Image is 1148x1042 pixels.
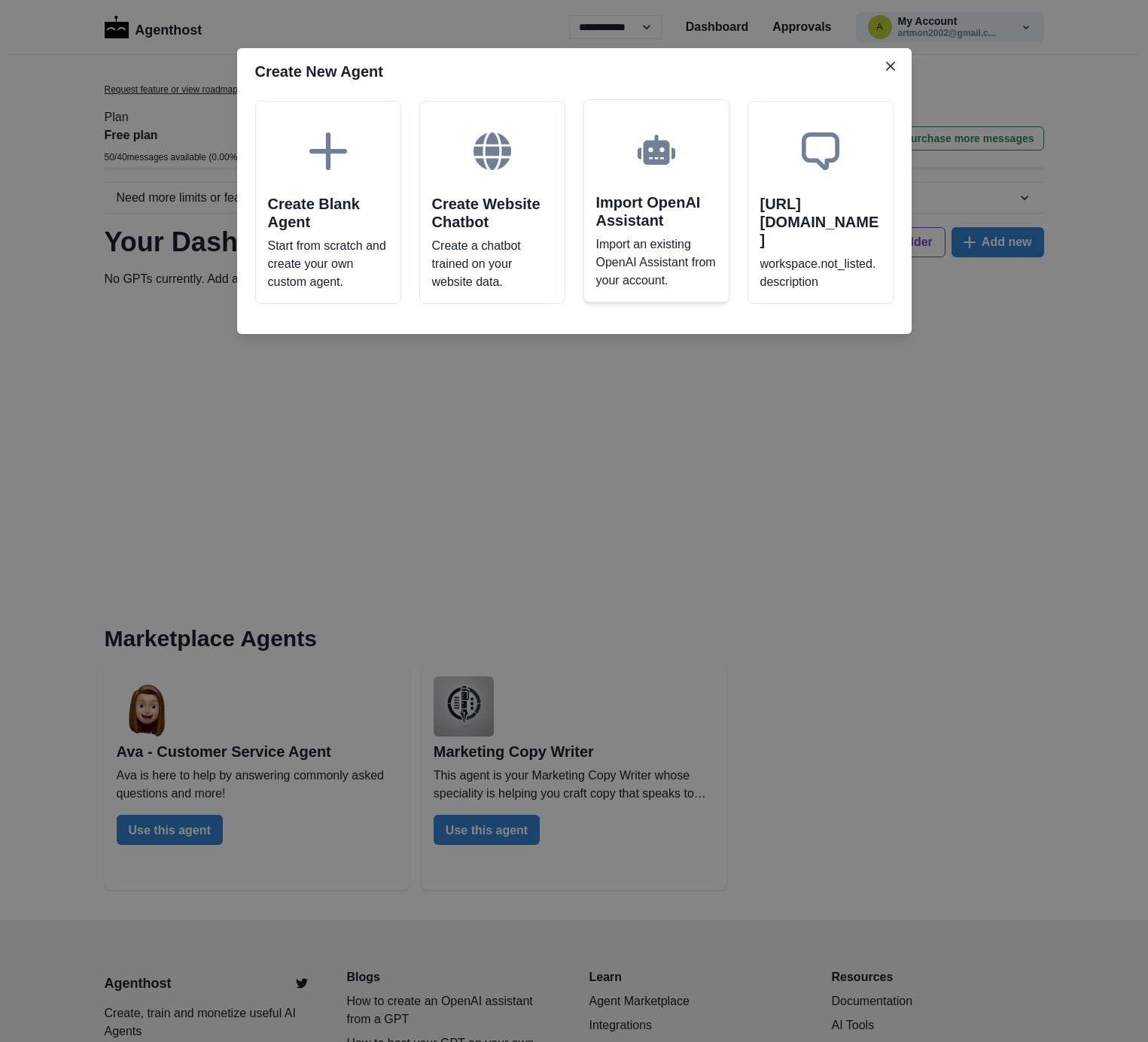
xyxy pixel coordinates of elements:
[237,48,912,95] header: Create New Agent
[268,195,388,231] h2: Create Blank Agent
[596,235,717,290] p: Import an existing OpenAI Assistant from your account.
[268,237,388,291] p: Start from scratch and create your own custom agent.
[432,195,553,231] h2: Create Website Chatbot
[432,237,553,291] p: Create a chatbot trained on your website data.
[879,54,903,78] button: Close
[596,193,717,229] h2: Import OpenAI Assistant
[760,195,881,249] h2: [URL][DOMAIN_NAME]
[760,255,881,291] p: workspace.not_listed.description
